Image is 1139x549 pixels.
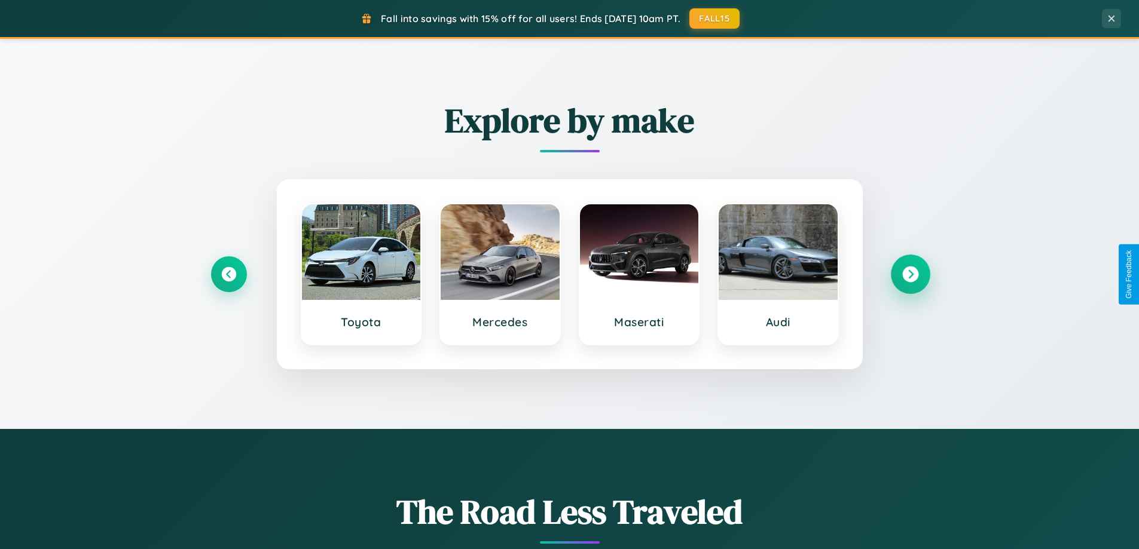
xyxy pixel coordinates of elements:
[381,13,680,24] span: Fall into savings with 15% off for all users! Ends [DATE] 10am PT.
[731,315,826,329] h3: Audi
[211,489,929,535] h1: The Road Less Traveled
[211,97,929,143] h2: Explore by make
[453,315,548,329] h3: Mercedes
[689,8,740,29] button: FALL15
[1125,250,1133,299] div: Give Feedback
[592,315,687,329] h3: Maserati
[314,315,409,329] h3: Toyota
